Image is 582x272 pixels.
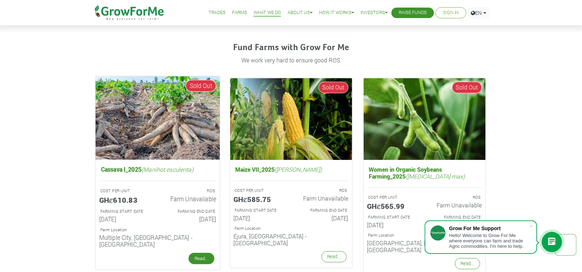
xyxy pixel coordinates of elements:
h6: [DATE] [297,215,349,222]
p: Estimated Farming Start Date [368,215,418,221]
h6: [DATE] [234,215,286,222]
span: Sold Out [319,82,349,93]
p: Estimated Farming Start Date [100,209,151,215]
h6: Ejura, [GEOGRAPHIC_DATA] - [GEOGRAPHIC_DATA] [234,233,349,247]
a: Read... [188,253,214,264]
span: Sold Out [452,82,482,93]
h6: [DATE] [367,222,419,229]
p: Estimated Farming Start Date [235,208,285,214]
a: Read... [321,251,347,263]
img: growforme image [230,78,352,160]
h6: Farm Unavailable [297,195,349,202]
h5: Cassava I_2025 [99,164,216,175]
h6: Farm Unavailable [430,202,482,209]
h4: Fund Farms with Grow For Me [96,43,486,53]
i: ([PERSON_NAME]) [275,166,322,174]
h5: GHȼ585.75 [234,195,286,204]
p: ROS [431,195,481,201]
a: Trades [209,9,226,17]
a: Investors [360,9,388,17]
a: About Us [288,9,312,17]
a: Sign In [443,9,459,17]
p: ROS [298,188,347,194]
p: Location of Farm [235,226,347,232]
h6: Multiple City, [GEOGRAPHIC_DATA] - [GEOGRAPHIC_DATA] [99,234,216,248]
span: Sold Out [185,80,216,92]
h6: [DATE] [99,216,152,223]
p: Estimated Farming End Date [431,215,481,221]
h6: [DATE] [163,216,216,223]
p: We work very hard to ensure good ROS [97,56,485,65]
p: A unit is a quarter of an Acre [368,195,418,201]
a: Farms [232,9,247,17]
a: Raise Funds [399,9,427,17]
div: Hello! Welcome to Grow For Me where everyone can farm and trade Agric commodities. I'm here to help. [449,233,529,249]
p: Estimated Farming End Date [164,209,215,215]
img: growforme image [95,76,220,160]
h5: Maize VII_2025 [234,164,349,175]
p: Estimated Farming End Date [298,208,347,214]
i: (Manihot esculenta) [141,166,193,174]
img: growforme image [364,78,486,160]
h5: Women in Organic Soybeans Farming_2025 [367,164,482,182]
h5: GHȼ565.99 [367,202,419,211]
i: ([MEDICAL_DATA] max) [406,173,465,180]
div: Grow For Me Support [449,225,529,231]
h6: Farm Unavailable [163,196,216,203]
h5: GHȼ610.83 [99,196,152,204]
a: What We Do [254,9,281,17]
p: A unit is a quarter of an Acre [100,188,151,194]
p: A unit is a quarter of an Acre [235,188,285,194]
p: Location of Farm [100,227,215,233]
p: Location of Farm [368,233,481,239]
a: Read... [455,258,480,269]
a: How it Works [319,9,354,17]
h6: [GEOGRAPHIC_DATA], [GEOGRAPHIC_DATA] - [GEOGRAPHIC_DATA] [367,240,482,254]
p: ROS [164,188,215,194]
a: EN [468,7,490,18]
